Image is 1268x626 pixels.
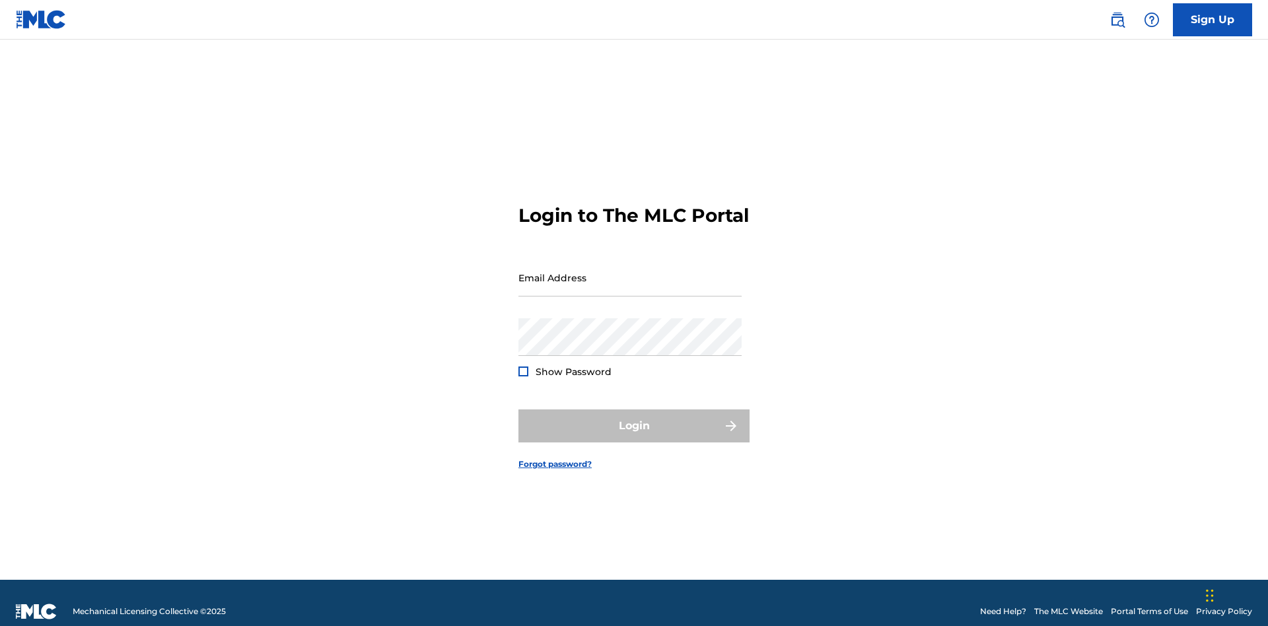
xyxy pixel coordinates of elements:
[1034,606,1103,617] a: The MLC Website
[1111,606,1188,617] a: Portal Terms of Use
[1202,563,1268,626] iframe: Chat Widget
[518,458,592,470] a: Forgot password?
[518,204,749,227] h3: Login to The MLC Portal
[1173,3,1252,36] a: Sign Up
[536,366,612,378] span: Show Password
[16,604,57,619] img: logo
[16,10,67,29] img: MLC Logo
[1196,606,1252,617] a: Privacy Policy
[980,606,1026,617] a: Need Help?
[1109,12,1125,28] img: search
[1206,576,1214,615] div: Drag
[1144,12,1160,28] img: help
[1139,7,1165,33] div: Help
[1104,7,1131,33] a: Public Search
[73,606,226,617] span: Mechanical Licensing Collective © 2025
